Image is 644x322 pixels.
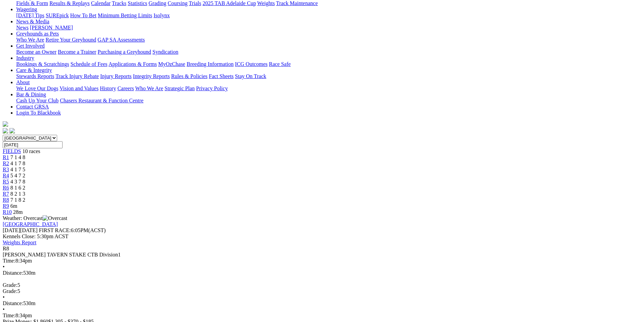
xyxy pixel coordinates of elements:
[39,227,71,233] span: FIRST RACE:
[3,160,9,166] a: R2
[171,73,208,79] a: Rules & Policies
[16,13,44,18] a: [DATE] Tips
[3,246,9,251] span: R8
[128,0,147,6] a: Statistics
[257,0,275,6] a: Weights
[16,37,641,43] div: Greyhounds as Pets
[3,300,23,306] span: Distance:
[117,85,134,91] a: Careers
[189,0,201,6] a: Trials
[168,0,188,6] a: Coursing
[3,227,20,233] span: [DATE]
[3,313,16,318] span: Time:
[3,288,18,294] span: Grade:
[3,167,9,172] a: R3
[58,49,96,55] a: Become a Trainer
[16,19,49,24] a: News & Media
[70,13,97,18] a: How To Bet
[100,73,132,79] a: Injury Reports
[3,282,641,288] div: 5
[16,49,56,55] a: Become an Owner
[3,154,9,160] a: R1
[3,258,641,264] div: 8:34pm
[16,85,641,92] div: About
[269,61,290,67] a: Race Safe
[10,179,25,184] span: 4 3 7 8
[16,13,641,19] div: Wagering
[49,0,90,6] a: Results & Replays
[3,128,8,133] img: facebook.svg
[16,104,49,109] a: Contact GRSA
[16,67,52,73] a: Care & Integrity
[10,185,25,191] span: 8 1 6 2
[109,61,157,67] a: Applications & Forms
[10,154,25,160] span: 7 1 4 8
[10,167,25,172] span: 4 1 7 5
[3,209,12,215] span: R10
[3,306,5,312] span: •
[16,92,46,97] a: Bar & Dining
[16,37,44,43] a: Who We Are
[16,61,69,67] a: Bookings & Scratchings
[3,179,9,184] a: R5
[235,61,267,67] a: ICG Outcomes
[152,49,178,55] a: Syndication
[16,49,641,55] div: Get Involved
[16,73,54,79] a: Stewards Reports
[9,128,15,133] img: twitter.svg
[98,13,152,18] a: Minimum Betting Limits
[60,98,143,103] a: Chasers Restaurant & Function Centre
[16,79,30,85] a: About
[22,148,40,154] span: 10 races
[16,110,61,116] a: Login To Blackbook
[10,197,25,203] span: 7 1 8 2
[16,31,59,36] a: Greyhounds as Pets
[3,282,18,288] span: Grade:
[70,61,107,67] a: Schedule of Fees
[187,61,234,67] a: Breeding Information
[3,227,38,233] span: [DATE]
[98,37,145,43] a: GAP SA Assessments
[10,191,25,197] span: 8 2 1 3
[55,73,99,79] a: Track Injury Rebate
[59,85,98,91] a: Vision and Values
[165,85,195,91] a: Strategic Plan
[209,73,234,79] a: Fact Sheets
[276,0,318,6] a: Track Maintenance
[3,148,21,154] a: FIELDS
[3,141,63,148] input: Select date
[3,203,9,209] a: R9
[16,25,641,31] div: News & Media
[3,233,641,240] div: Kennels Close: 5:30pm ACST
[3,313,641,319] div: 8:34pm
[3,252,641,258] div: [PERSON_NAME] TAVERN STAKE CTB Division1
[16,61,641,67] div: Industry
[16,98,641,104] div: Bar & Dining
[10,173,25,178] span: 5 4 7 2
[3,294,5,300] span: •
[10,160,25,166] span: 4 1 7 8
[3,197,9,203] a: R8
[3,215,67,221] span: Weather: Overcast
[3,264,5,270] span: •
[16,0,641,6] div: Racing
[91,0,111,6] a: Calendar
[235,73,266,79] a: Stay On Track
[3,173,9,178] a: R4
[16,73,641,79] div: Care & Integrity
[98,49,151,55] a: Purchasing a Greyhound
[3,185,9,191] a: R6
[100,85,116,91] a: History
[3,121,8,127] img: logo-grsa-white.png
[3,300,641,306] div: 530m
[10,203,17,209] span: 6m
[3,270,23,276] span: Distance:
[3,221,58,227] a: [GEOGRAPHIC_DATA]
